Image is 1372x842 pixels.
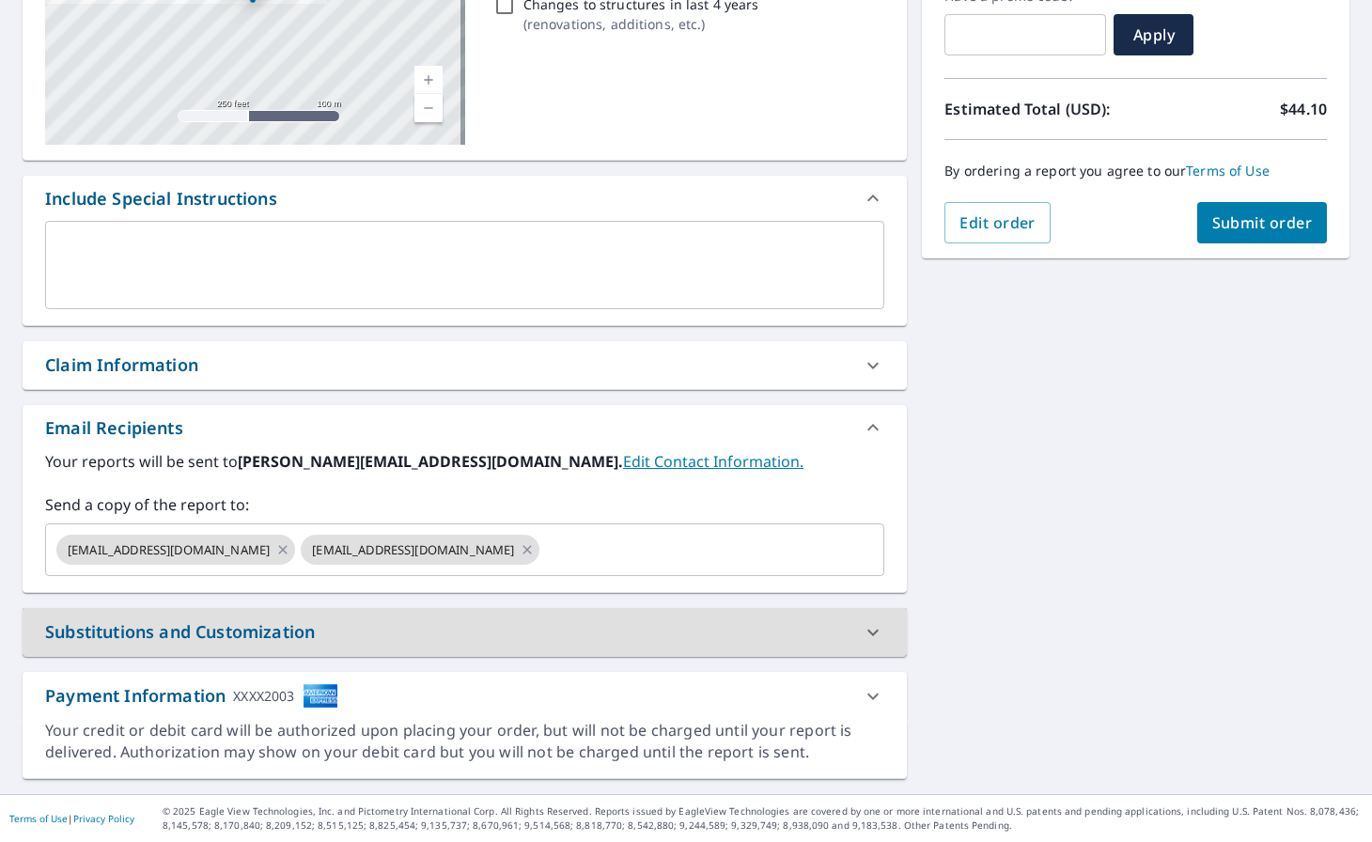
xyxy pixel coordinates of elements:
div: Payment InformationXXXX2003cardImage [23,672,907,720]
a: Current Level 17, Zoom In [414,66,443,94]
span: Apply [1129,24,1178,45]
span: Edit order [959,212,1036,233]
p: $44.10 [1280,98,1327,120]
p: Estimated Total (USD): [944,98,1135,120]
a: Terms of Use [1186,162,1270,179]
div: [EMAIL_ADDRESS][DOMAIN_NAME] [56,535,295,565]
p: ( renovations, additions, etc. ) [523,14,759,34]
button: Apply [1114,14,1193,55]
a: Privacy Policy [73,812,134,825]
b: [PERSON_NAME][EMAIL_ADDRESS][DOMAIN_NAME]. [238,451,623,472]
div: Substitutions and Customization [23,608,907,656]
a: EditContactInfo [623,451,803,472]
span: [EMAIL_ADDRESS][DOMAIN_NAME] [56,541,281,559]
label: Your reports will be sent to [45,450,884,473]
img: cardImage [303,683,338,709]
div: Email Recipients [23,405,907,450]
span: [EMAIL_ADDRESS][DOMAIN_NAME] [301,541,525,559]
p: By ordering a report you agree to our [944,163,1327,179]
label: Send a copy of the report to: [45,493,884,516]
p: | [9,813,134,824]
div: Claim Information [23,341,907,389]
div: Include Special Instructions [23,176,907,221]
button: Submit order [1197,202,1328,243]
button: Edit order [944,202,1051,243]
div: Your credit or debit card will be authorized upon placing your order, but will not be charged unt... [45,720,884,763]
div: [EMAIL_ADDRESS][DOMAIN_NAME] [301,535,539,565]
div: Claim Information [45,352,198,378]
div: Substitutions and Customization [45,619,315,645]
div: XXXX2003 [233,683,294,709]
div: Email Recipients [45,415,183,441]
p: © 2025 Eagle View Technologies, Inc. and Pictometry International Corp. All Rights Reserved. Repo... [163,804,1363,833]
a: Current Level 17, Zoom Out [414,94,443,122]
div: Payment Information [45,683,338,709]
span: Submit order [1212,212,1313,233]
a: Terms of Use [9,812,68,825]
div: Include Special Instructions [45,186,277,211]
